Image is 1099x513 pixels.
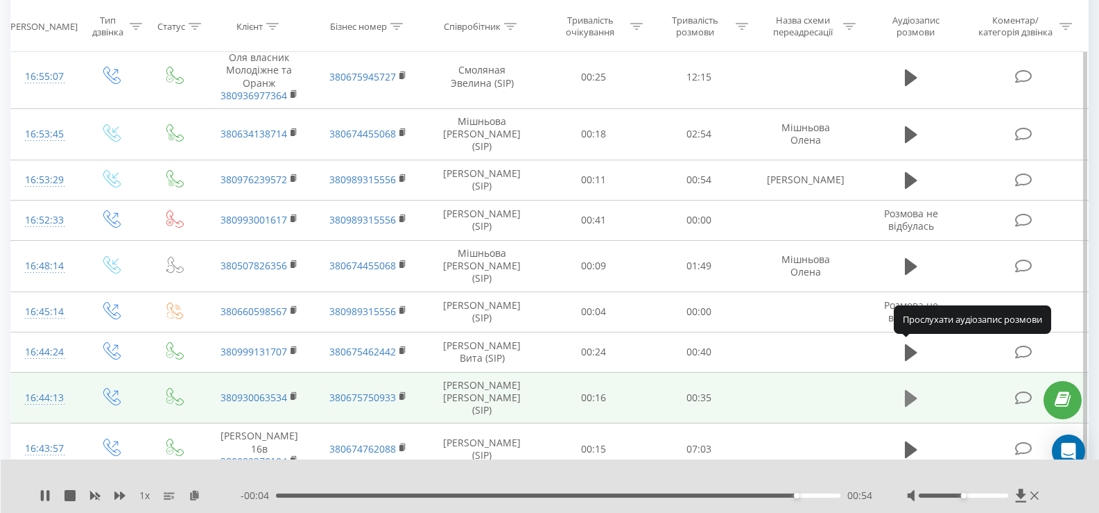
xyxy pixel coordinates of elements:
span: - 00:04 [241,489,276,503]
div: Прослухати аудіозапис розмови [894,305,1051,333]
div: [PERSON_NAME] [8,20,78,32]
a: 380674762088 [329,442,396,455]
a: 380634138714 [220,127,287,140]
td: 00:09 [541,240,646,292]
td: 00:40 [646,332,752,372]
div: 16:53:45 [25,121,64,148]
a: 380660598567 [220,305,287,318]
td: [PERSON_NAME] 16в [205,423,314,475]
a: 380675945727 [329,70,396,83]
a: 380999131707 [220,345,287,358]
div: Назва схеми переадресації [765,15,840,38]
td: 00:11 [541,160,646,200]
td: [PERSON_NAME] (SIP) [423,200,541,240]
td: Мішньова Олена [751,109,860,160]
td: 00:15 [541,423,646,475]
div: Open Intercom Messenger [1052,435,1085,468]
span: 1 x [139,489,150,503]
div: 16:44:13 [25,385,64,412]
a: 380989378194 [220,455,287,468]
a: 380675750933 [329,391,396,404]
span: 00:54 [847,489,872,503]
div: 16:48:14 [25,253,64,280]
td: Мішньова [PERSON_NAME] (SIP) [423,109,541,160]
td: [PERSON_NAME] [PERSON_NAME] (SIP) [423,372,541,423]
td: 12:15 [646,45,752,109]
td: 02:54 [646,109,752,160]
div: Статус [157,20,185,32]
td: 00:18 [541,109,646,160]
div: Клієнт [236,20,263,32]
td: Мішньова Олена [751,240,860,292]
td: Смоляная Эвелина (SIP) [423,45,541,109]
td: 00:35 [646,372,752,423]
div: 16:52:33 [25,207,64,234]
a: 380675462442 [329,345,396,358]
td: 00:16 [541,372,646,423]
div: 16:44:24 [25,339,64,366]
td: 07:03 [646,423,752,475]
td: 00:00 [646,200,752,240]
a: 380507826356 [220,259,287,272]
div: 16:55:07 [25,63,64,90]
td: 00:00 [646,292,752,332]
a: 380989315556 [329,213,396,226]
a: 380989315556 [329,173,396,186]
a: 380674455068 [329,259,396,272]
td: [PERSON_NAME] (SIP) [423,292,541,332]
td: [PERSON_NAME] (SIP) [423,423,541,475]
a: 380936977364 [220,89,287,102]
div: Аудіозапис розмови [873,15,958,38]
a: 380989315556 [329,305,396,318]
a: 380674455068 [329,127,396,140]
div: 16:43:57 [25,435,64,462]
td: [PERSON_NAME] [751,160,860,200]
a: 380993001617 [220,213,287,226]
td: [PERSON_NAME] (SIP) [423,160,541,200]
td: 00:04 [541,292,646,332]
div: Бізнес номер [330,20,387,32]
span: Розмова не відбулась [884,298,938,324]
div: Тривалість очікування [553,15,627,38]
a: 380930063534 [220,391,287,404]
td: 00:54 [646,160,752,200]
div: Accessibility label [960,493,966,498]
td: [PERSON_NAME] Вита (SIP) [423,332,541,372]
div: Accessibility label [794,493,799,498]
td: 01:49 [646,240,752,292]
div: 16:53:29 [25,167,64,194]
td: 00:25 [541,45,646,109]
div: Співробітник [444,20,501,32]
div: Коментар/категорія дзвінка [975,15,1056,38]
td: Мішньова [PERSON_NAME] (SIP) [423,240,541,292]
div: Тривалість розмови [659,15,732,38]
td: 00:24 [541,332,646,372]
td: Оля власник Молодіжне та Оранж [205,45,314,109]
a: 380976239572 [220,173,287,186]
span: Розмова не відбулась [884,207,938,233]
td: 00:41 [541,200,646,240]
div: 16:45:14 [25,298,64,326]
div: Тип дзвінка [90,15,126,38]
